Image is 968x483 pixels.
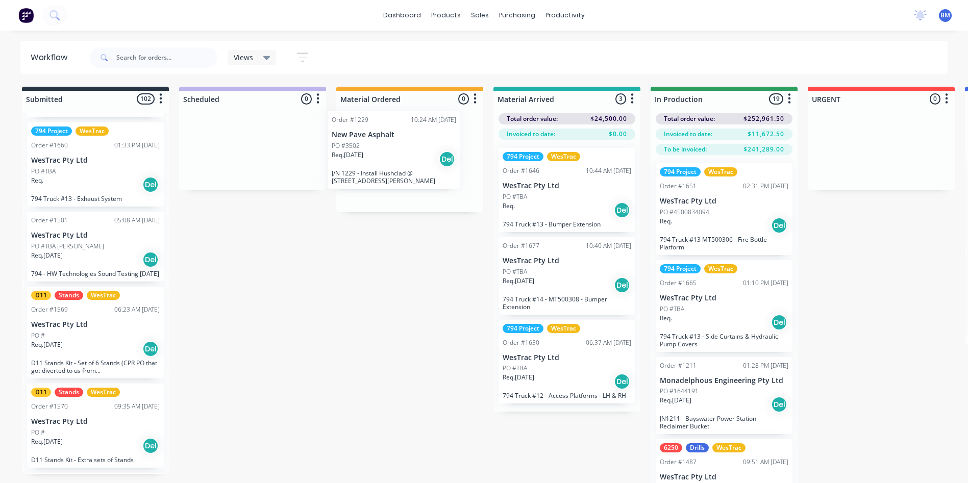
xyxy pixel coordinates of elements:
span: $252,961.50 [743,114,784,123]
span: Invoiced to date: [664,130,712,139]
span: BM [940,11,950,20]
a: dashboard [378,8,426,23]
span: $241,289.00 [743,145,784,154]
span: Total order value: [664,114,715,123]
img: Factory [18,8,34,23]
div: sales [466,8,494,23]
input: Search for orders... [116,47,217,68]
span: To be invoiced: [664,145,707,154]
span: Views [234,52,253,63]
span: Invoiced to date: [507,130,555,139]
div: products [426,8,466,23]
span: $11,672.50 [748,130,784,139]
div: productivity [540,8,590,23]
span: $24,500.00 [590,114,627,123]
div: purchasing [494,8,540,23]
div: Workflow [31,52,72,64]
span: Total order value: [507,114,558,123]
span: $0.00 [609,130,627,139]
